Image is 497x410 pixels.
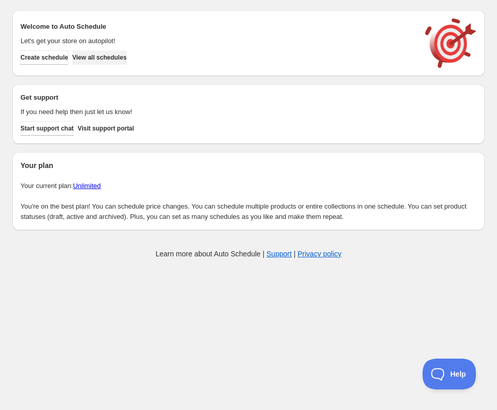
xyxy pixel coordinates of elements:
a: Support [266,250,292,258]
a: Unlimited [73,182,101,190]
p: Your current plan: [21,181,476,191]
a: Privacy policy [298,250,342,258]
h2: Get support [21,92,415,103]
p: Learn more about Auto Schedule | | [156,249,341,259]
span: Start support chat [21,124,73,133]
button: Create schedule [21,50,68,65]
a: Visit support portal [78,121,134,136]
span: Visit support portal [78,124,134,133]
p: Let's get your store on autopilot! [21,36,415,46]
span: View all schedules [72,53,127,62]
h2: Welcome to Auto Schedule [21,22,415,32]
a: Start support chat [21,121,73,136]
button: View all schedules [72,50,127,65]
p: If you need help then just let us know! [21,107,415,117]
p: You're on the best plan! You can schedule price changes. You can schedule multiple products or en... [21,201,476,222]
span: Create schedule [21,53,68,62]
h2: Your plan [21,160,476,171]
iframe: Toggle Customer Support [423,359,476,389]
